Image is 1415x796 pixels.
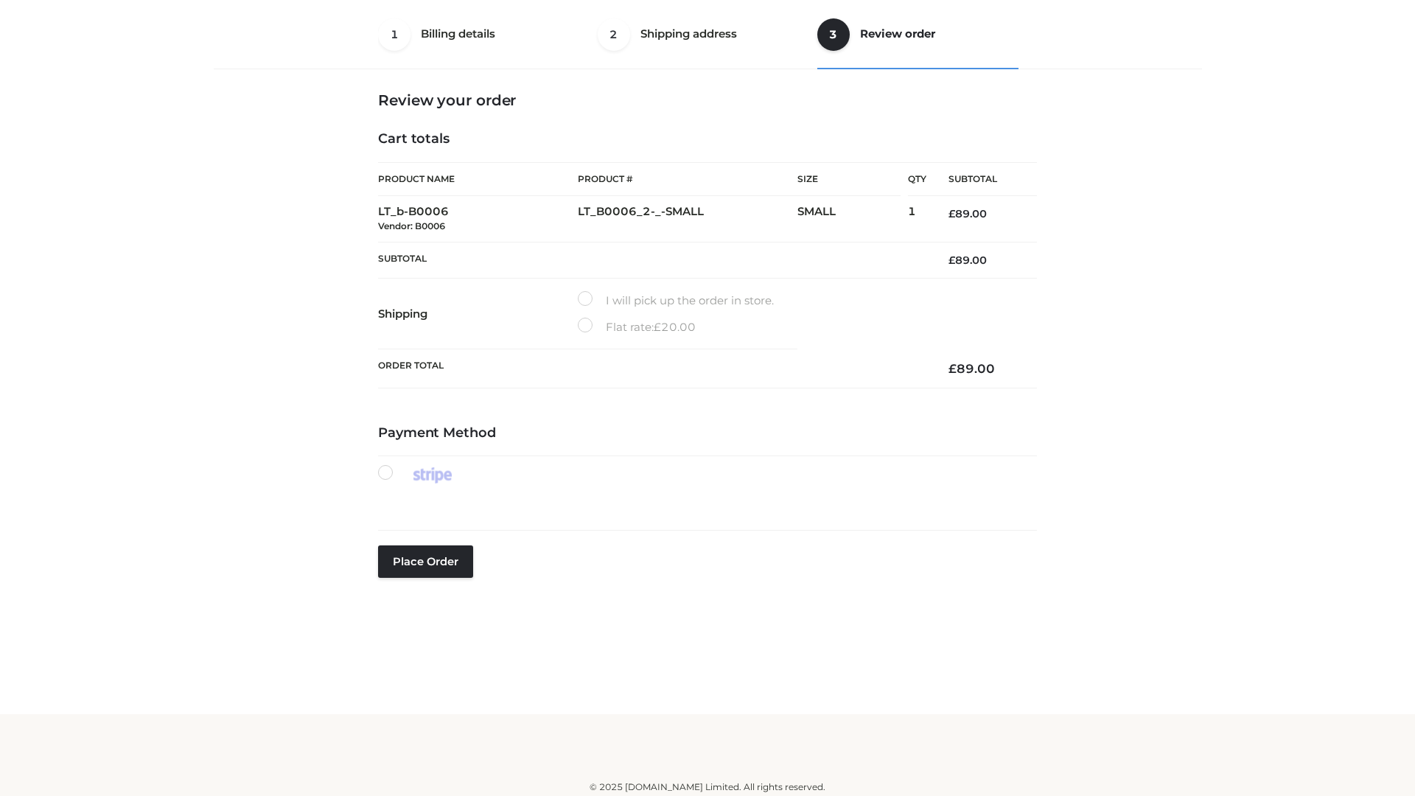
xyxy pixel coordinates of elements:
th: Subtotal [926,163,1037,196]
h4: Cart totals [378,131,1037,147]
span: £ [948,361,957,376]
th: Product # [578,162,797,196]
small: Vendor: B0006 [378,220,445,231]
td: LT_b-B0006 [378,196,578,242]
span: £ [654,320,661,334]
th: Shipping [378,279,578,349]
bdi: 20.00 [654,320,696,334]
div: © 2025 [DOMAIN_NAME] Limited. All rights reserved. [219,780,1196,795]
th: Subtotal [378,242,926,278]
td: 1 [908,196,926,242]
bdi: 89.00 [948,207,987,220]
td: LT_B0006_2-_-SMALL [578,196,797,242]
th: Product Name [378,162,578,196]
bdi: 89.00 [948,361,995,376]
span: £ [948,207,955,220]
h4: Payment Method [378,425,1037,441]
th: Order Total [378,349,926,388]
td: SMALL [797,196,908,242]
span: £ [948,254,955,267]
th: Size [797,163,901,196]
bdi: 89.00 [948,254,987,267]
h3: Review your order [378,91,1037,109]
label: I will pick up the order in store. [578,291,774,310]
th: Qty [908,162,926,196]
button: Place order [378,545,473,578]
label: Flat rate: [578,318,696,337]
